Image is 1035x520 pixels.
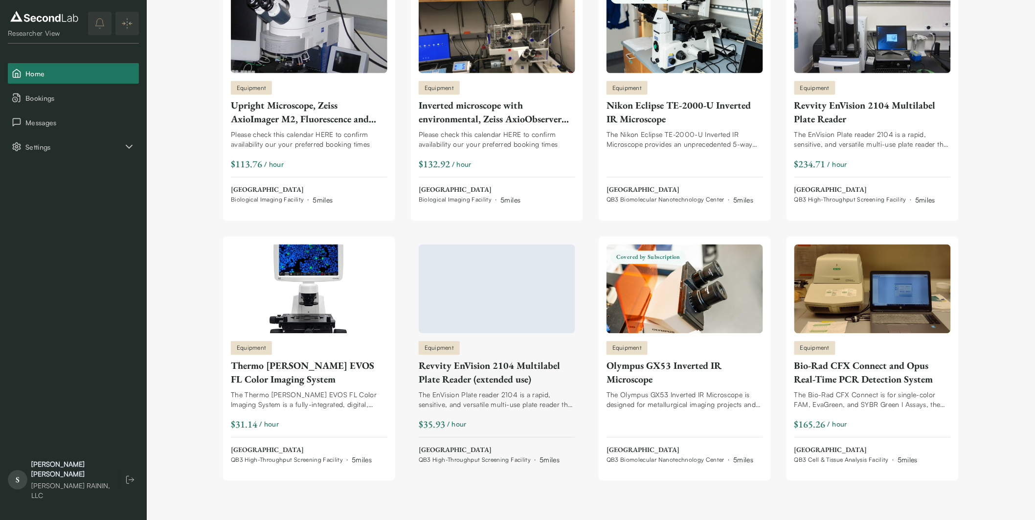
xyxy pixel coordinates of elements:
span: [GEOGRAPHIC_DATA] [607,446,753,455]
div: Bio-Rad CFX Connect and Opus Real-Time PCR Detection System [794,359,951,386]
span: [GEOGRAPHIC_DATA] [794,185,935,195]
div: $31.14 [231,418,257,431]
div: Revvity EnVision 2104 Multilabel Plate Reader [794,99,951,126]
span: [GEOGRAPHIC_DATA] [419,185,521,195]
span: QB3 Biomolecular Nanotechnology Center [607,456,724,464]
span: Messages [25,117,135,128]
div: 5 miles [500,195,520,205]
button: Settings [8,136,139,157]
div: Researcher View [8,28,81,38]
a: EquipmentRevvity EnVision 2104 Multilabel Plate Reader (extended use)The EnVision Plate reader 21... [419,245,575,466]
span: Equipment [425,344,454,353]
div: $113.76 [231,158,262,171]
span: Bookings [25,93,135,103]
button: Messages [8,112,139,133]
div: Upright Microscope, Zeiss AxioImager M2, Fluorescence and DIC [231,99,387,126]
div: The Olympus GX53 Inverted IR Microscope is designed for metallurgical imaging projects and produc... [607,390,763,410]
span: / hour [447,419,467,430]
button: Bookings [8,88,139,108]
span: [GEOGRAPHIC_DATA] [794,446,918,455]
div: Please check this calendar HERE to confirm availability our your preferred booking times [231,130,387,150]
span: [GEOGRAPHIC_DATA] [419,446,560,455]
img: Thermo Fisher EVOS FL Color Imaging System [231,245,387,334]
div: Please check this calendar HERE to confirm availability our your preferred booking times [419,130,575,150]
button: notifications [88,12,112,35]
span: Home [25,68,135,79]
div: 5 miles [733,195,753,205]
div: 5 miles [898,455,918,465]
img: logo [8,9,81,24]
span: Biological Imaging Facility [231,196,304,204]
a: Olympus GX53 Inverted IR MicroscopeCovered by SubscriptionEquipmentOlympus GX53 Inverted IR Micro... [607,245,763,466]
span: / hour [452,159,472,170]
div: The EnVision Plate reader 2104 is a rapid, sensitive, and versatile multi-use plate reader that a... [794,130,951,150]
span: Equipment [425,84,454,92]
img: Olympus GX53 Inverted IR Microscope [607,245,763,334]
div: $35.93 [419,418,445,431]
a: Bio-Rad CFX Connect and Opus Real-Time PCR Detection SystemEquipmentBio-Rad CFX Connect and Opus ... [794,245,951,466]
div: $165.26 [794,418,826,431]
span: QB3 High-Throughput Screening Facility [419,456,531,464]
div: [PERSON_NAME] RAININ, LLC [31,481,112,500]
span: Covered by Subscription [610,251,686,264]
span: Biological Imaging Facility [419,196,492,204]
span: Equipment [612,84,642,92]
div: $234.71 [794,158,826,171]
span: [GEOGRAPHIC_DATA] [231,185,333,195]
button: Log out [121,471,139,489]
div: Inverted microscope with environmental, Zeiss AxioObserver Z1, Fluorescence and DIC [419,99,575,126]
div: The Bio-Rad CFX Connect is for single-color FAM, EvaGreen, and SYBR Green I Assays, the fast-scan... [794,390,951,410]
div: $132.92 [419,158,450,171]
span: S [8,470,27,490]
span: Equipment [237,344,266,353]
span: Equipment [612,344,642,353]
span: QB3 High-Throughput Screening Facility [794,196,906,204]
span: Equipment [800,84,830,92]
span: Equipment [237,84,266,92]
span: QB3 Biomolecular Nanotechnology Center [607,196,724,204]
div: Settings sub items [8,136,139,157]
span: [GEOGRAPHIC_DATA] [607,185,753,195]
button: Expand/Collapse sidebar [115,12,139,35]
div: Revvity EnVision 2104 Multilabel Plate Reader (extended use) [419,359,575,386]
div: 5 miles [915,195,935,205]
div: 5 miles [313,195,333,205]
div: The Nikon Eclipse TE-2000-U Inverted IR Microscope provides an unprecedented 5-way light path and... [607,130,763,150]
div: Nikon Eclipse TE-2000-U Inverted IR Microscope [607,99,763,126]
span: / hour [264,159,284,170]
span: QB3 High-Throughput Screening Facility [231,456,343,464]
div: The EnVision Plate reader 2104 is a rapid, sensitive, and versatile multi-use plate reader that a... [419,390,575,410]
span: QB3 Cell & Tissue Analysis Facility [794,456,889,464]
span: [GEOGRAPHIC_DATA] [231,446,372,455]
div: 5 miles [352,455,372,465]
img: Bio-Rad CFX Connect and Opus Real-Time PCR Detection System [794,245,951,334]
button: Home [8,63,139,84]
div: Thermo [PERSON_NAME] EVOS FL Color Imaging System [231,359,387,386]
span: / hour [828,159,847,170]
div: The Thermo [PERSON_NAME] EVOS FL Color Imaging System is a fully-integrated, digital, inverted im... [231,390,387,410]
span: / hour [828,419,847,430]
span: Settings [25,142,123,152]
div: 5 miles [733,455,753,465]
div: 5 miles [540,455,560,465]
div: Olympus GX53 Inverted IR Microscope [607,359,763,386]
span: / hour [259,419,279,430]
span: Equipment [800,344,830,353]
a: Thermo Fisher EVOS FL Color Imaging SystemEquipmentThermo [PERSON_NAME] EVOS FL Color Imaging Sys... [231,245,387,466]
div: [PERSON_NAME] [PERSON_NAME] [31,459,112,479]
